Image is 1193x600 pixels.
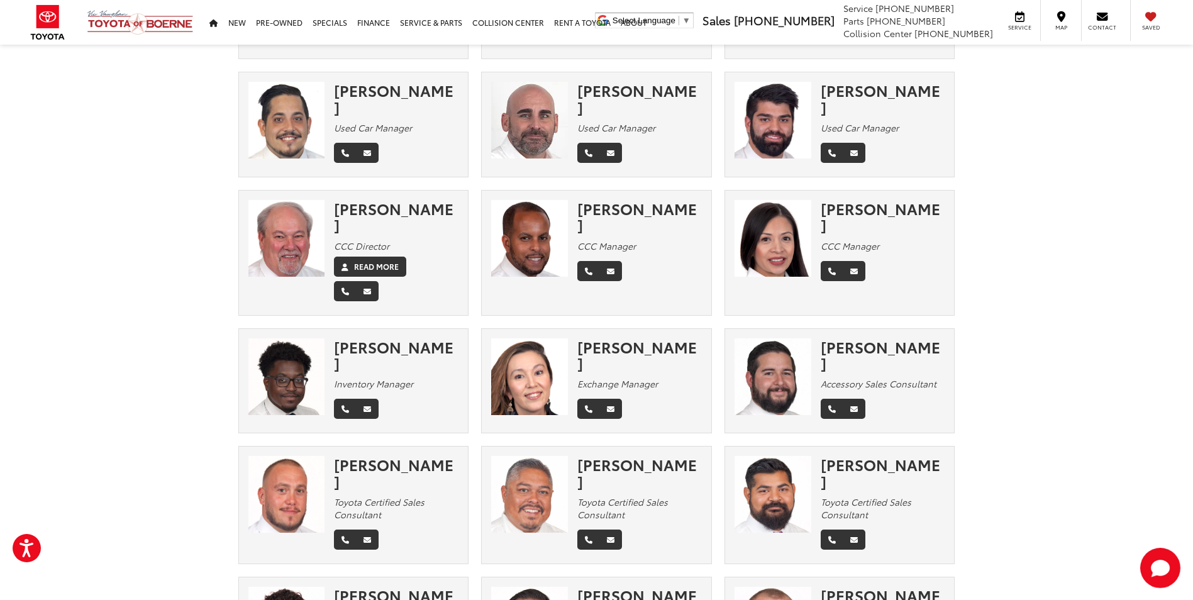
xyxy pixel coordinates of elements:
div: [PERSON_NAME] [821,82,945,115]
a: Email [599,261,622,281]
img: Shomari Guidry [248,338,325,415]
span: Sales [702,12,731,28]
a: Phone [821,530,843,550]
div: [PERSON_NAME] [334,338,458,372]
a: Email [356,143,379,163]
div: [PERSON_NAME] [577,82,702,115]
span: [PHONE_NUMBER] [914,27,993,40]
a: Phone [821,261,843,281]
em: Toyota Certified Sales Consultant [821,496,911,521]
a: Read More [334,257,406,277]
a: Phone [334,143,357,163]
a: Email [843,399,865,419]
em: CCC Manager [821,240,879,252]
span: Collision Center [843,27,912,40]
em: Used Car Manager [334,121,412,134]
div: [PERSON_NAME] [821,200,945,233]
img: Nate Akalu [491,200,568,277]
a: Email [356,399,379,419]
em: Inventory Manager [334,377,413,390]
span: [PHONE_NUMBER] [734,12,835,28]
a: Phone [334,399,357,419]
a: Phone [334,281,357,301]
img: Steve Hill [248,200,325,277]
em: Accessory Sales Consultant [821,377,936,390]
a: Phone [821,399,843,419]
span: [PHONE_NUMBER] [867,14,945,27]
a: Email [356,281,379,301]
img: Vic Vaughan Toyota of Boerne [87,9,194,35]
svg: Start Chat [1140,548,1180,588]
a: Email [356,530,379,550]
img: Sean Dimarco [248,456,325,533]
a: Email [599,143,622,163]
a: Email [599,399,622,419]
div: [PERSON_NAME] [821,338,945,372]
a: Email [843,261,865,281]
span: [PHONE_NUMBER] [875,2,954,14]
button: Toggle Chat Window [1140,548,1180,588]
span: Select Language [613,16,675,25]
span: Service [1006,23,1034,31]
img: Erik Ramirez [735,456,811,533]
em: Exchange Manager [577,377,658,390]
div: [PERSON_NAME] [577,456,702,489]
span: Service [843,2,873,14]
label: Read More [354,261,399,272]
a: Phone [577,261,600,281]
em: CCC Director [334,240,389,252]
a: Email [843,530,865,550]
em: Used Car Manager [577,121,655,134]
img: Gregory Gonzales [491,456,568,533]
div: [PERSON_NAME] [577,200,702,233]
div: [PERSON_NAME] [821,456,945,489]
a: Phone [334,530,357,550]
em: Toyota Certified Sales Consultant [577,496,668,521]
div: [PERSON_NAME] [334,456,458,489]
img: Cory Dorsey [735,82,811,158]
em: Toyota Certified Sales Consultant [334,496,424,521]
span: Saved [1137,23,1165,31]
a: Phone [577,530,600,550]
img: Larry Horn [248,82,325,158]
span: ▼ [682,16,691,25]
a: Email [843,143,865,163]
em: CCC Manager [577,240,636,252]
div: [PERSON_NAME] [334,82,458,115]
img: Maya Guajardo [491,338,568,415]
span: Parts [843,14,864,27]
div: [PERSON_NAME] [577,338,702,372]
span: Map [1047,23,1075,31]
a: Email [599,530,622,550]
a: Phone [821,143,843,163]
img: Gregg Dickey [491,82,568,158]
span: Contact [1088,23,1116,31]
img: Cody Satterfield [735,338,811,415]
a: Phone [577,399,600,419]
img: Perla Harvey [735,200,811,277]
a: Phone [577,143,600,163]
em: Used Car Manager [821,121,899,134]
div: [PERSON_NAME] [334,200,458,233]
